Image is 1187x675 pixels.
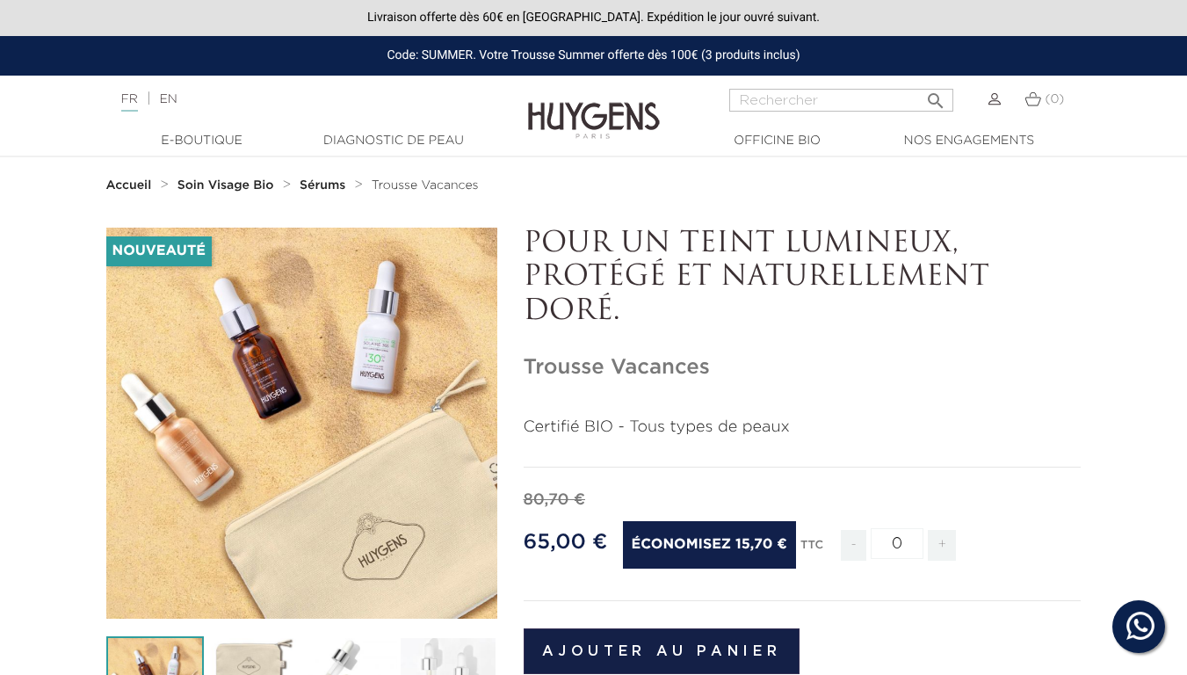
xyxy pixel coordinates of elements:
[114,132,290,150] a: E-Boutique
[524,416,1082,439] p: Certifié BIO - Tous types de peaux
[306,132,481,150] a: Diagnostic de peau
[524,628,800,674] button: Ajouter au panier
[372,178,479,192] a: Trousse Vacances
[112,89,481,110] div: |
[920,83,952,107] button: 
[372,179,479,192] span: Trousse Vacances
[623,521,796,569] span: Économisez 15,70 €
[690,132,865,150] a: Officine Bio
[300,179,345,192] strong: Sérums
[106,236,212,266] li: Nouveauté
[528,74,660,142] img: Huygens
[524,492,586,508] span: 80,70 €
[177,178,279,192] a: Soin Visage Bio
[524,532,608,553] span: 65,00 €
[524,228,1082,329] p: POUR UN TEINT LUMINEUX, PROTÉGÉ ET NATURELLEMENT DORÉ.
[121,93,138,112] a: FR
[159,93,177,105] a: EN
[881,132,1057,150] a: Nos engagements
[928,530,956,561] span: +
[106,179,152,192] strong: Accueil
[729,89,953,112] input: Rechercher
[177,179,274,192] strong: Soin Visage Bio
[800,526,823,574] div: TTC
[841,530,865,561] span: -
[1045,93,1064,105] span: (0)
[300,178,350,192] a: Sérums
[925,85,946,106] i: 
[106,178,156,192] a: Accueil
[871,528,923,559] input: Quantité
[524,355,1082,381] h1: Trousse Vacances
